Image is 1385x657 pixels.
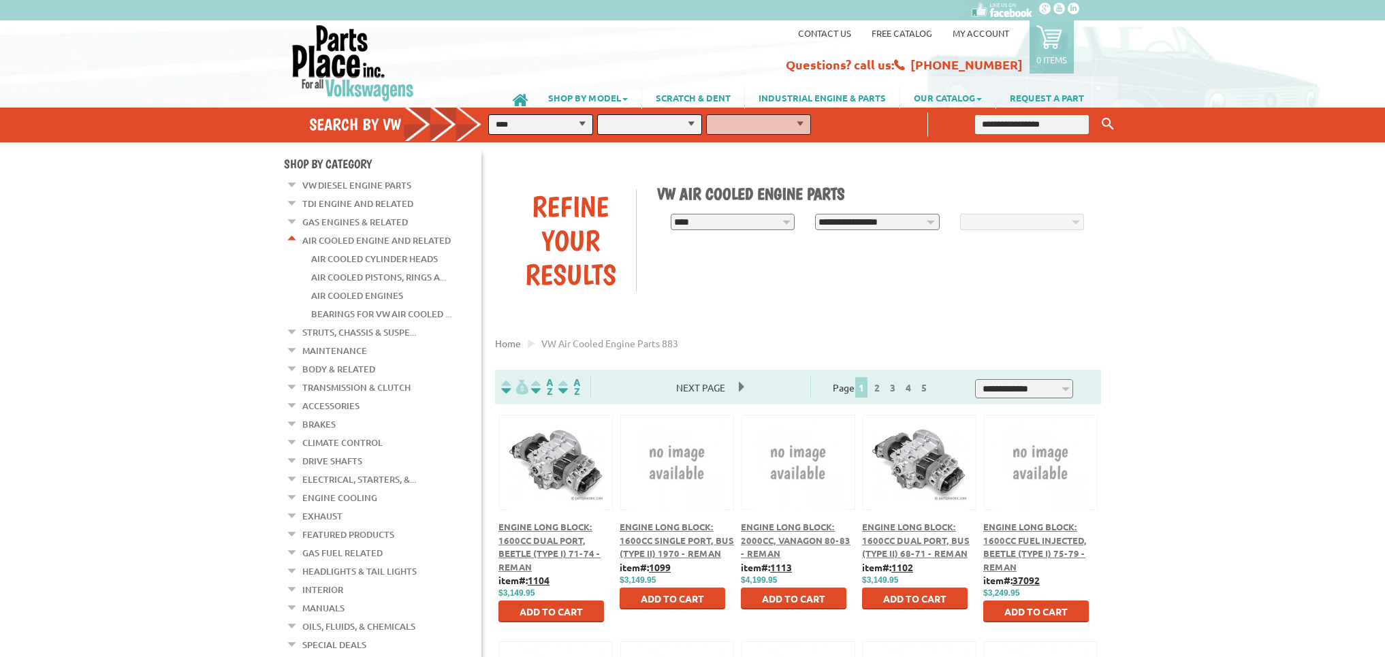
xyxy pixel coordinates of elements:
a: Interior [302,581,343,598]
a: 0 items [1030,20,1074,74]
span: Add to Cart [641,592,704,605]
a: 2 [871,381,883,394]
a: Gas Engines & Related [302,213,408,231]
a: SHOP BY MODEL [535,86,641,109]
b: item#: [983,574,1040,586]
button: Add to Cart [498,600,604,622]
img: filterpricelow.svg [501,379,528,395]
b: item#: [741,561,792,573]
span: VW air cooled engine parts 883 [541,337,678,349]
u: 1113 [770,561,792,573]
img: Parts Place Inc! [291,24,415,102]
a: 5 [918,381,930,394]
img: Sort by Headline [528,379,556,395]
a: Contact us [798,27,851,39]
b: item#: [862,561,913,573]
a: VW Diesel Engine Parts [302,176,411,194]
span: Next Page [663,377,739,398]
span: Add to Cart [883,592,946,605]
a: Engine Cooling [302,489,377,507]
a: Electrical, Starters, &... [302,470,416,488]
div: Refine Your Results [505,189,636,291]
button: Add to Cart [983,600,1089,622]
span: Add to Cart [1004,605,1068,618]
button: Add to Cart [620,588,725,609]
div: Page [810,376,953,398]
a: Engine Long Block: 1600cc Dual Port, Bus (Type II) 68-71 - Reman [862,521,970,559]
a: Climate Control [302,434,383,451]
a: Air Cooled Engine and Related [302,231,451,249]
a: Oils, Fluids, & Chemicals [302,618,415,635]
a: Engine Long Block: 2000cc, Vanagon 80-83 - Reman [741,521,850,559]
a: Manuals [302,599,345,617]
b: item#: [498,574,550,586]
button: Keyword Search [1098,113,1118,135]
a: Exhaust [302,507,343,525]
a: Special Deals [302,636,366,654]
h4: Search by VW [309,114,496,134]
p: 0 items [1036,54,1067,65]
a: Gas Fuel Related [302,544,383,562]
span: $4,199.95 [741,575,777,585]
span: $3,149.95 [862,575,898,585]
a: Accessories [302,397,360,415]
a: Home [495,337,521,349]
a: Next Page [663,381,739,394]
a: Featured Products [302,526,394,543]
a: Transmission & Clutch [302,379,411,396]
button: Add to Cart [862,588,968,609]
span: Add to Cart [762,592,825,605]
a: 3 [887,381,899,394]
a: TDI Engine and Related [302,195,413,212]
u: 37092 [1013,574,1040,586]
u: 1102 [891,561,913,573]
a: Engine Long Block: 1600cc Dual Port, Beetle (Type I) 71-74 - Reman [498,521,601,573]
u: 1099 [649,561,671,573]
a: Engine Long Block: 1600cc Single Port, Bus (Type II) 1970 - Reman [620,521,734,559]
a: Air Cooled Pistons, Rings a... [311,268,446,286]
a: 4 [902,381,914,394]
a: Bearings for VW Air Cooled ... [311,305,451,323]
a: My Account [953,27,1009,39]
a: Free Catalog [872,27,932,39]
h1: VW Air Cooled Engine Parts [657,184,1092,204]
img: Sort by Sales Rank [556,379,583,395]
a: Air Cooled Engines [311,287,403,304]
a: Engine Long Block: 1600cc Fuel Injected, Beetle (Type I) 75-79 - Reman [983,521,1087,573]
span: Add to Cart [520,605,583,618]
a: REQUEST A PART [996,86,1098,109]
a: Body & Related [302,360,375,378]
a: Brakes [302,415,336,433]
span: 1 [855,377,867,398]
span: $3,249.95 [983,588,1019,598]
a: Drive Shafts [302,452,362,470]
button: Add to Cart [741,588,846,609]
h4: Shop By Category [284,157,481,171]
a: Struts, Chassis & Suspe... [302,323,416,341]
a: INDUSTRIAL ENGINE & PARTS [745,86,900,109]
span: $3,149.95 [620,575,656,585]
u: 1104 [528,574,550,586]
a: Headlights & Tail Lights [302,562,417,580]
a: Maintenance [302,342,367,359]
a: OUR CATALOG [900,86,996,109]
a: SCRATCH & DENT [642,86,744,109]
b: item#: [620,561,671,573]
a: Air Cooled Cylinder Heads [311,250,438,268]
span: $3,149.95 [498,588,535,598]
